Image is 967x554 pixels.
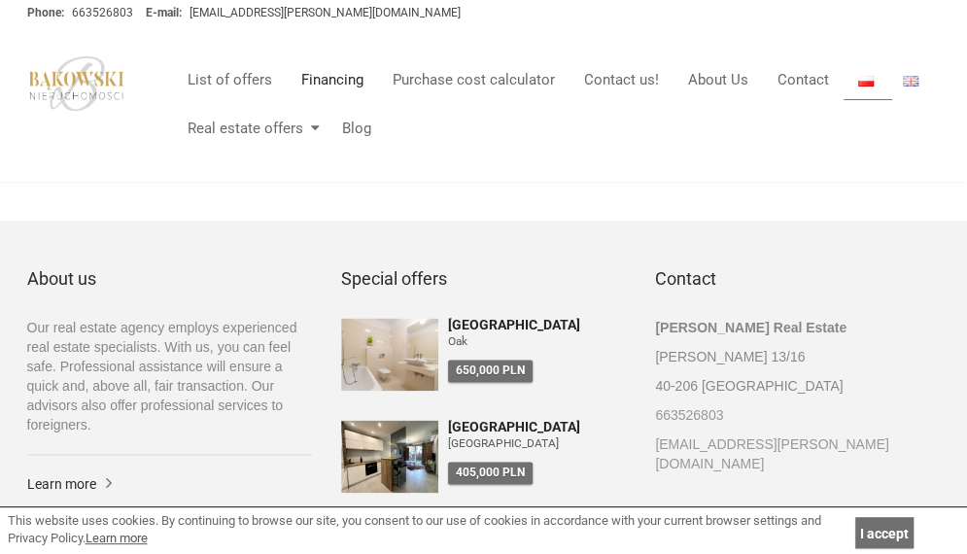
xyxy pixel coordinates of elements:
[27,320,297,433] font: Our real estate agency employs experienced real estate specialists. With us, you can feel safe. P...
[173,60,287,99] a: List of offers
[393,71,555,88] font: Purchase cost calculator
[903,76,918,87] img: English
[188,71,272,88] font: List of offers
[777,71,829,88] font: Contact
[570,60,673,99] a: Contact us!
[342,120,371,137] font: Blog
[27,6,64,19] font: Phone:
[27,476,96,492] font: Learn more
[655,434,940,473] a: [EMAIL_ADDRESS][PERSON_NAME][DOMAIN_NAME]
[655,268,716,289] font: Contact
[655,407,723,423] font: 663526803
[456,364,525,377] font: 650,000 PLN
[190,6,461,19] a: [EMAIL_ADDRESS][PERSON_NAME][DOMAIN_NAME]
[378,60,570,99] a: Purchase cost calculator
[584,71,659,88] font: Contact us!
[287,60,378,99] a: Financing
[860,526,909,541] font: I accept
[27,268,96,289] font: About us
[448,419,580,434] font: [GEOGRAPHIC_DATA]
[763,60,844,99] a: Contact
[688,71,748,88] font: About Us
[86,531,148,545] font: Learn more
[328,109,371,148] a: Blog
[448,318,626,332] a: [GEOGRAPHIC_DATA]
[301,71,363,88] font: Financing
[27,55,126,112] img: logo
[341,268,447,289] font: Special offers
[8,513,821,546] font: This website uses cookies. By continuing to browse our site, you consent to our use of cookies in...
[72,6,133,19] a: 663526803
[27,474,312,494] a: Learn more
[655,436,888,471] font: [EMAIL_ADDRESS][PERSON_NAME][DOMAIN_NAME]
[655,405,940,425] a: 663526803
[448,420,626,434] a: [GEOGRAPHIC_DATA]
[655,378,843,394] font: 40-206 [GEOGRAPHIC_DATA]
[173,109,328,148] a: Real estate offers
[673,60,763,99] a: About Us
[448,317,580,332] font: [GEOGRAPHIC_DATA]
[858,76,874,87] img: Polish
[448,436,559,450] font: [GEOGRAPHIC_DATA]
[655,320,846,335] font: [PERSON_NAME] Real Estate
[146,6,182,19] font: E-mail:
[456,466,525,479] font: 405,000 PLN
[448,334,467,348] font: Oak
[188,120,303,137] font: Real estate offers
[655,349,805,364] font: [PERSON_NAME] 13/16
